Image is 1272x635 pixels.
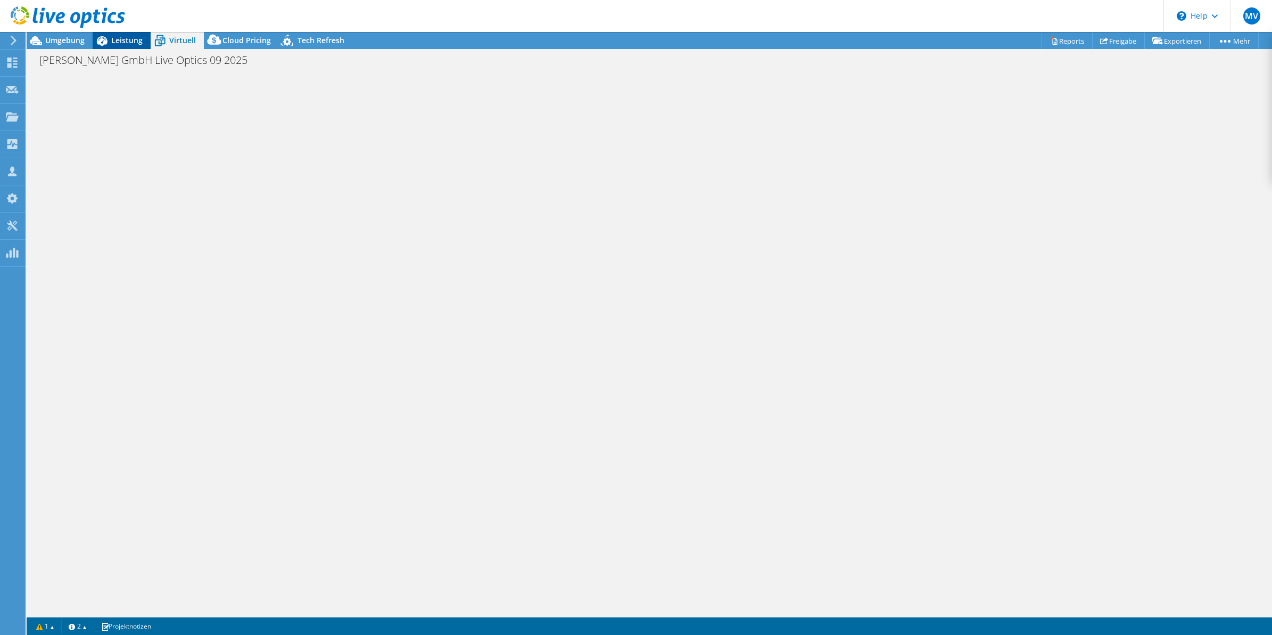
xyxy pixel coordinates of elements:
[1092,32,1145,49] a: Freigabe
[61,620,94,633] a: 2
[1177,11,1186,21] svg: \n
[1243,7,1260,25] span: MV
[1042,32,1093,49] a: Reports
[111,35,143,45] span: Leistung
[29,620,62,633] a: 1
[1209,32,1259,49] a: Mehr
[222,35,271,45] span: Cloud Pricing
[298,35,344,45] span: Tech Refresh
[1144,32,1210,49] a: Exportieren
[169,35,196,45] span: Virtuell
[94,620,159,633] a: Projektnotizen
[45,35,85,45] span: Umgebung
[35,54,264,66] h1: [PERSON_NAME] GmbH Live Optics 09 2025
